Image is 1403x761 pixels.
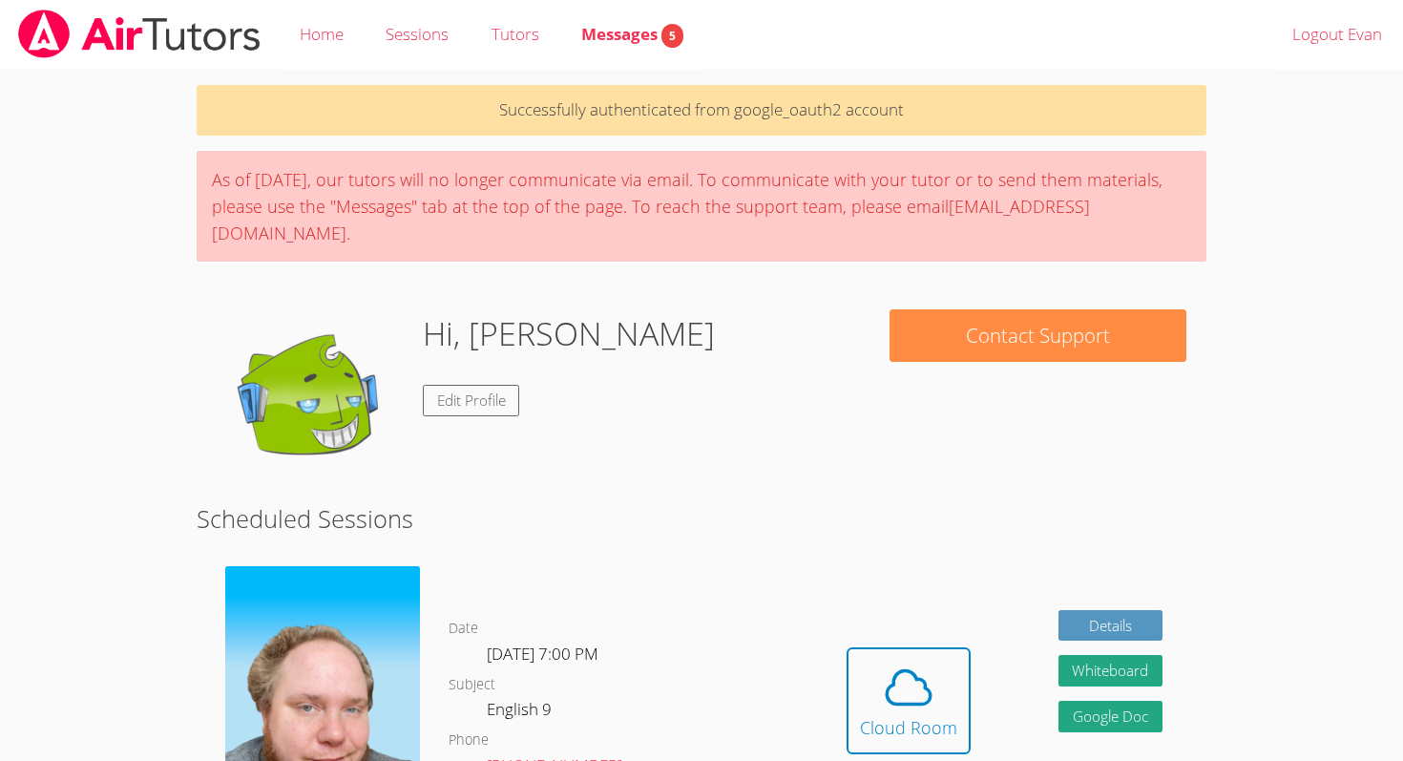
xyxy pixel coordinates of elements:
[449,673,495,697] dt: Subject
[487,696,555,729] dd: English 9
[1058,655,1163,687] button: Whiteboard
[1058,610,1163,642] a: Details
[16,10,262,58] img: airtutors_banner-c4298cdbf04f3fff15de1276eac7730deb9818008684d7c2e4769d2f7ddbe033.png
[449,729,489,752] dt: Phone
[860,714,957,741] div: Cloud Room
[890,309,1185,362] button: Contact Support
[487,643,598,665] span: [DATE] 7:00 PM
[197,151,1206,262] div: As of [DATE], our tutors will no longer communicate via email. To communicate with your tutor or ...
[847,647,971,754] button: Cloud Room
[581,23,683,45] span: Messages
[423,309,715,358] h1: Hi, [PERSON_NAME]
[1058,701,1163,732] a: Google Doc
[661,24,683,48] span: 5
[197,500,1206,537] h2: Scheduled Sessions
[217,309,408,500] img: default.png
[423,385,520,416] a: Edit Profile
[449,617,478,641] dt: Date
[197,85,1206,136] p: Successfully authenticated from google_oauth2 account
